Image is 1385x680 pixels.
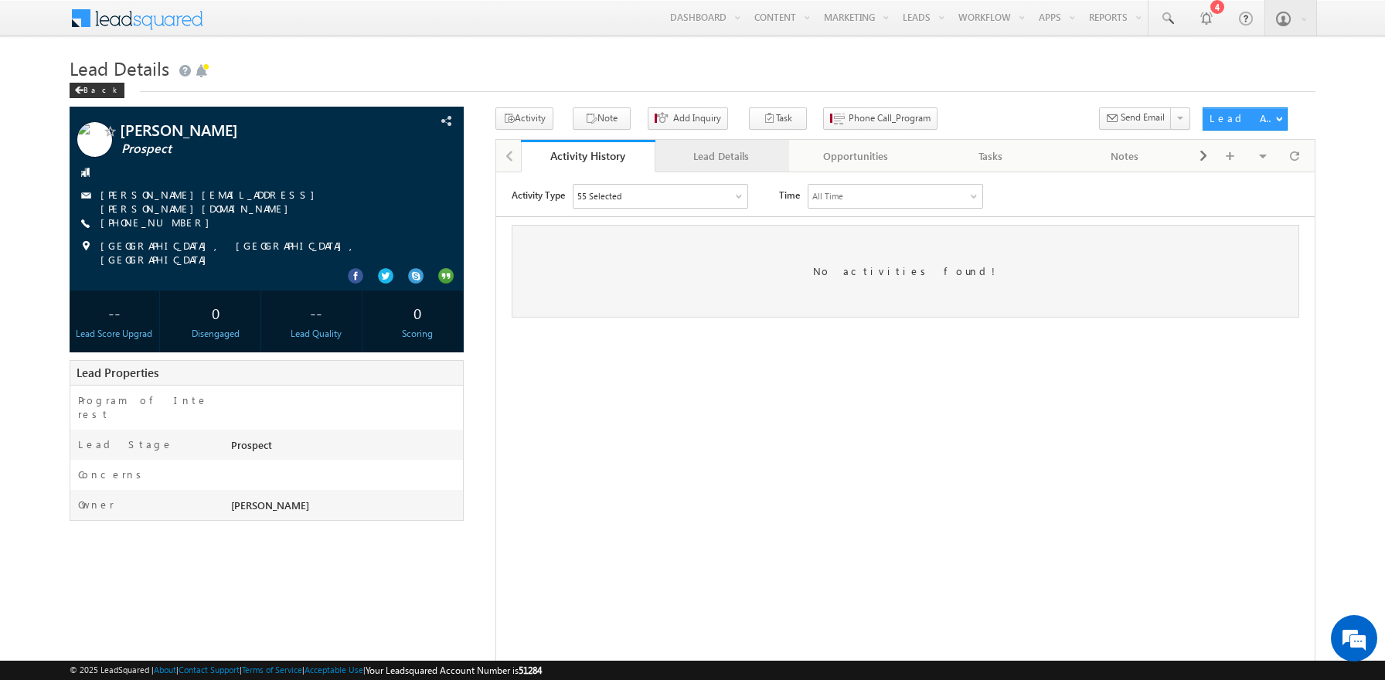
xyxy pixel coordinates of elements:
img: Profile photo [77,122,112,162]
button: Phone Call_Program [823,107,938,130]
span: Your Leadsquared Account Number is [366,665,542,676]
a: [PERSON_NAME][EMAIL_ADDRESS][PERSON_NAME][DOMAIN_NAME] [100,188,322,215]
button: Lead Actions [1203,107,1288,131]
a: Acceptable Use [305,665,363,675]
span: [GEOGRAPHIC_DATA], [GEOGRAPHIC_DATA], [GEOGRAPHIC_DATA] [100,239,423,267]
div: Lead Actions [1210,111,1275,125]
div: No activities found! [15,53,803,145]
div: Sales Activity,Program,Email Bounced,Email Link Clicked,Email Marked Spam & 50 more.. [77,12,251,36]
span: Prospect [121,141,368,157]
button: Activity [495,107,553,130]
div: 0 [174,298,257,327]
a: Notes [1058,140,1193,172]
button: Note [573,107,631,130]
div: 55 Selected [81,17,125,31]
span: Add Inquiry [673,111,721,125]
span: Send Email [1121,110,1165,124]
label: Lead Stage [78,437,173,451]
span: © 2025 LeadSquared | | | | | [70,663,542,678]
a: Lead Details [655,140,790,172]
span: Lead Properties [77,365,158,380]
div: Back [70,83,124,98]
div: Scoring [376,327,459,341]
a: Back [70,82,132,95]
a: Activity History [521,140,655,172]
div: 0 [376,298,459,327]
div: All Time [316,17,347,31]
div: Prospect [227,437,463,459]
span: Time [283,12,304,35]
button: Task [749,107,807,130]
div: Opportunities [801,147,910,165]
span: [PHONE_NUMBER] [100,216,217,231]
a: About [154,665,176,675]
span: 51284 [519,665,542,676]
a: Opportunities [789,140,924,172]
div: Disengaged [174,327,257,341]
div: Lead Quality [275,327,358,341]
div: Notes [1070,147,1179,165]
label: Program of Interest [78,393,213,421]
span: Phone Call_Program [849,111,931,125]
button: Send Email [1099,107,1172,130]
a: Terms of Service [242,665,302,675]
div: -- [73,298,156,327]
span: Lead Details [70,56,169,80]
div: Lead Score Upgrad [73,327,156,341]
label: Concerns [78,467,147,481]
div: Tasks [936,147,1044,165]
span: Activity Type [15,12,69,35]
label: Owner [78,498,114,512]
div: Lead Details [668,147,776,165]
button: Add Inquiry [648,107,728,130]
div: Activity History [533,148,644,163]
div: -- [275,298,358,327]
span: [PERSON_NAME] [120,122,366,138]
a: Tasks [924,140,1058,172]
span: [PERSON_NAME] [231,498,309,512]
a: Contact Support [179,665,240,675]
